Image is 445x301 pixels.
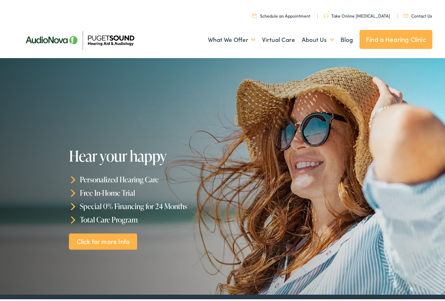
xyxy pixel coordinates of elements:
[69,146,225,162] h1: Hear your happy
[341,25,353,51] a: Blog
[69,232,137,248] a: Click for more Info
[262,25,295,51] a: Virtual Care
[69,211,225,225] li: Total Care Program
[69,184,225,198] li: Free In-Home Trial
[302,25,334,51] a: About Us
[252,11,310,17] a: Schedule an Appointment
[252,12,256,16] img: utility icon
[208,25,255,51] a: What We Offer
[324,11,390,17] a: Take Online [MEDICAL_DATA]
[403,12,408,16] img: utility icon
[403,11,432,17] a: Contact Us
[69,198,225,211] li: Special 0% Financing for 24 Months
[324,12,329,16] img: utility icon
[360,28,432,47] a: Find a Hearing Clinic
[69,171,225,184] li: Personalized Hearing Care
